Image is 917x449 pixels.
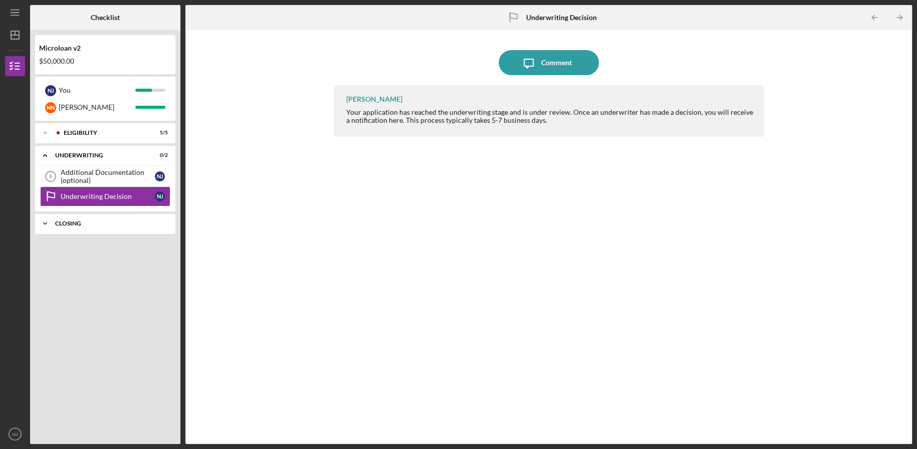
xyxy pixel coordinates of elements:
div: Your application has reached the underwriting stage and is under review. Once an underwriter has ... [346,108,754,124]
div: Underwriting Decision [61,192,155,200]
div: Comment [541,50,572,75]
div: Underwriting [55,152,143,158]
div: Eligibility [64,130,143,136]
div: 5 / 5 [150,130,168,136]
b: Underwriting Decision [526,14,596,22]
button: Comment [499,50,599,75]
div: Microloan v2 [39,44,171,52]
div: N J [155,191,165,201]
div: [PERSON_NAME] [59,99,135,116]
div: $50,000.00 [39,57,171,65]
div: Additional Documentation (optional) [61,168,155,184]
div: 0 / 2 [150,152,168,158]
div: N J [45,85,56,96]
div: [PERSON_NAME] [346,95,402,103]
div: N J [155,171,165,181]
div: N N [45,102,56,113]
div: Closing [55,220,163,227]
a: Underwriting DecisionNJ [40,186,170,206]
tspan: 6 [49,173,52,179]
a: 6Additional Documentation (optional)NJ [40,166,170,186]
div: You [59,82,135,99]
b: Checklist [91,14,120,22]
button: NJ [5,424,25,444]
text: NJ [12,431,18,437]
